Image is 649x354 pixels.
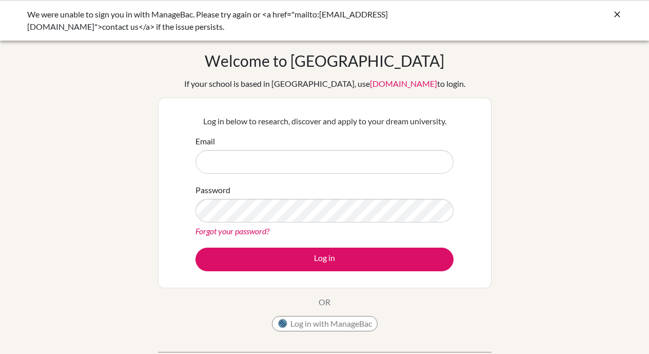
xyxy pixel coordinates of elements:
label: Password [195,184,230,196]
p: OR [319,296,330,308]
label: Email [195,135,215,147]
a: [DOMAIN_NAME] [370,79,437,88]
div: If your school is based in [GEOGRAPHIC_DATA], use to login. [184,78,465,90]
h1: Welcome to [GEOGRAPHIC_DATA] [205,51,444,70]
button: Log in [195,248,454,271]
p: Log in below to research, discover and apply to your dream university. [195,115,454,127]
button: Log in with ManageBac [272,316,378,331]
div: We were unable to sign you in with ManageBac. Please try again or <a href="mailto:[EMAIL_ADDRESS]... [27,8,468,33]
a: Forgot your password? [195,226,269,236]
